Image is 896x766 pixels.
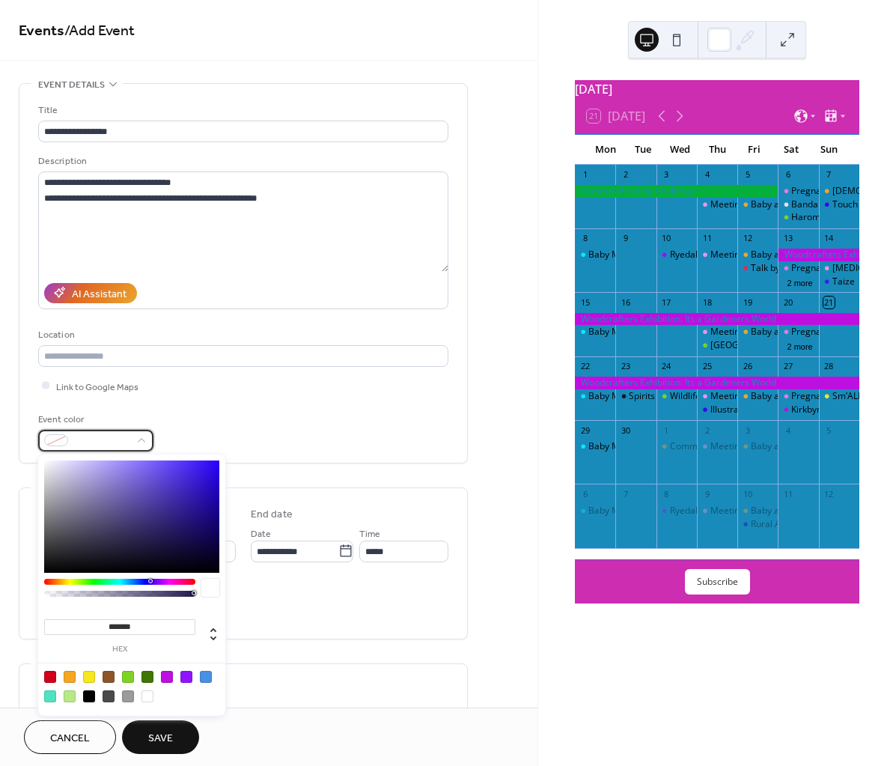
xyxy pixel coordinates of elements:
div: Taize [819,276,859,288]
div: Baby Massage [575,249,615,261]
div: Kirkbymoorside Community Awards [778,404,818,416]
div: Talk by the Air Ambulance [737,262,778,275]
div: Meeting Mums [697,198,737,211]
div: #FFFFFF [141,690,153,702]
button: Subscribe [685,569,750,595]
div: 6 [782,169,793,180]
div: Baby Massage [575,326,615,338]
span: Date [251,526,271,541]
div: Spirits and Stories [615,390,656,403]
div: Bandamonium - Massed Band Concert [778,198,818,211]
label: hex [44,645,195,654]
div: Baby Massage [588,249,650,261]
div: Pregnancy Yoga [778,262,818,275]
div: 30 [620,425,631,436]
div: 8 [579,233,591,244]
div: 11 [701,233,713,244]
div: 9 [701,488,713,499]
div: 21 [823,297,835,308]
div: Ryedale Community Drop-in [670,249,787,261]
div: 14 [823,233,835,244]
div: Title [38,103,445,118]
div: Baby Massage [588,390,650,403]
div: Meeting Mums [697,249,737,261]
div: 1 [661,425,672,436]
div: Sat [773,135,811,165]
div: Pregnancy Yoga [778,390,818,403]
button: Save [122,720,199,754]
div: Baby and Toddler Group [751,326,853,338]
span: Save [148,731,173,747]
div: 26 [742,361,753,372]
div: [GEOGRAPHIC_DATA] Drop in Sessions [710,339,873,352]
button: 2 more [781,339,818,352]
div: Description [38,153,445,169]
div: Location [38,327,445,343]
div: Meeting Mums [710,390,773,403]
div: Pregnancy Yoga [791,262,859,275]
div: Community Coffee Morning [670,440,785,453]
div: 9 [620,233,631,244]
div: AI Assistant [72,286,127,302]
div: Woodcrafters Exhibition: Its a Gardeners World [575,313,859,326]
div: Tue [624,135,662,165]
div: 10 [742,488,753,499]
div: 5 [742,169,753,180]
div: 1 [579,169,591,180]
div: Mon [587,135,624,165]
div: 5 [823,425,835,436]
div: Baby Massage [588,505,650,517]
div: 15 [579,297,591,308]
div: [DATE] [575,80,859,98]
div: Talk by the Air Ambulance [751,262,859,275]
div: Wildlife Talk [656,390,697,403]
div: 13 [782,233,793,244]
div: Pregnancy Yoga [791,185,859,198]
span: / Add Event [64,16,135,46]
div: Illustrated talk on the history of the Pirates of Penzance [697,404,737,416]
span: Link to Google Maps [56,379,138,395]
div: Baby and Toddler Group [737,390,778,403]
div: #7ED321 [122,671,134,683]
div: Meeting Mums [697,505,737,517]
div: Spirits and Stories [629,390,704,403]
div: Baby Massage [588,326,650,338]
div: Ryedale Community Drop-in [656,505,697,517]
div: 7 [620,488,631,499]
div: #417505 [141,671,153,683]
div: Community Coffee Morning [656,440,697,453]
div: Baby and Toddler Group [737,198,778,211]
div: 16 [620,297,631,308]
div: 28 [823,361,835,372]
div: 27 [782,361,793,372]
div: 29 [579,425,591,436]
div: #50E3C2 [44,690,56,702]
button: 2 more [781,276,818,288]
div: 20 [782,297,793,308]
div: Touch of Blues and Pizza [819,198,859,211]
div: #B8E986 [64,690,76,702]
div: Harome Big Gig [791,211,858,224]
div: Baby and Toddler Group [737,440,778,453]
div: Baby and Toddler Group [751,505,853,517]
div: Ryedale Community Drop-in [670,505,787,517]
div: Baby and Toddler Group [737,326,778,338]
div: 11 [782,488,793,499]
div: Harome Big Gig [778,211,818,224]
div: 2 [620,169,631,180]
a: Cancel [24,720,116,754]
div: Baby Massage [575,390,615,403]
div: Event color [38,412,150,428]
div: Meeting Mums [697,390,737,403]
div: 2 [701,425,713,436]
div: 19 [742,297,753,308]
div: #F8E71C [83,671,95,683]
div: Baby Massage [588,440,650,453]
div: #4A90E2 [200,671,212,683]
div: Taize [832,276,855,288]
span: Event details [38,77,105,93]
div: 18 [701,297,713,308]
div: 17 [661,297,672,308]
div: 4 [701,169,713,180]
div: Meeting Mums [710,198,773,211]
